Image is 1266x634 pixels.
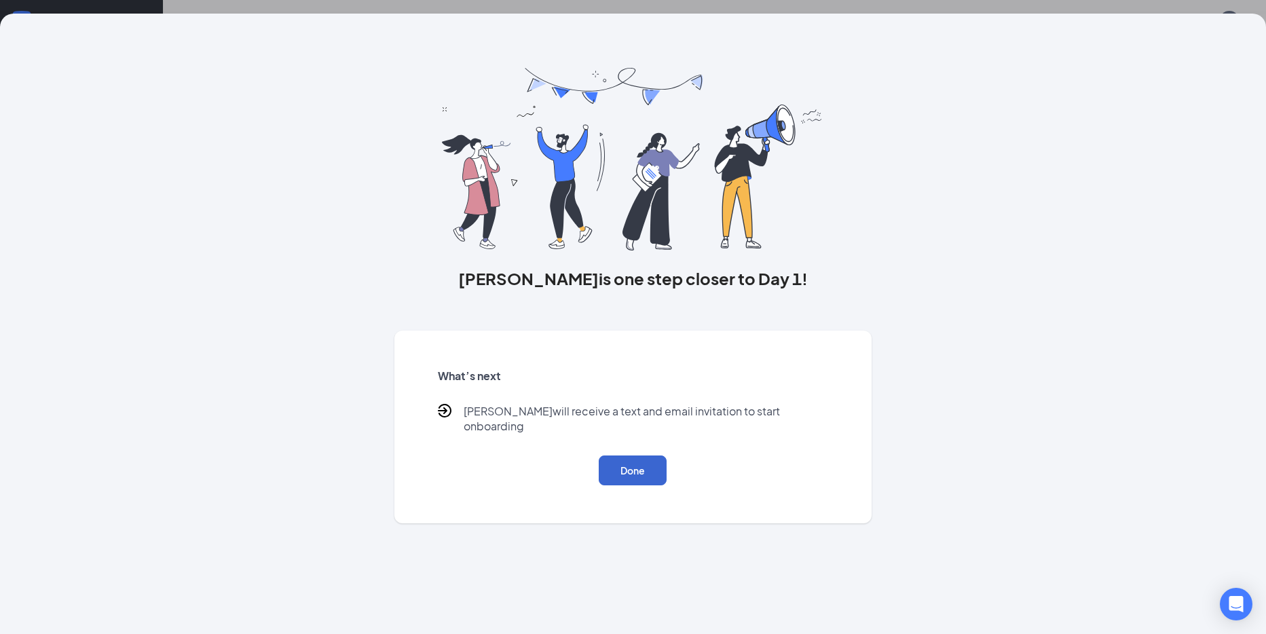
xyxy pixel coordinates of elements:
h5: What’s next [438,369,829,384]
div: Open Intercom Messenger [1220,588,1252,620]
button: Done [599,455,667,485]
h3: [PERSON_NAME] is one step closer to Day 1! [394,267,872,290]
img: you are all set [442,68,824,250]
p: [PERSON_NAME] will receive a text and email invitation to start onboarding [464,404,829,434]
